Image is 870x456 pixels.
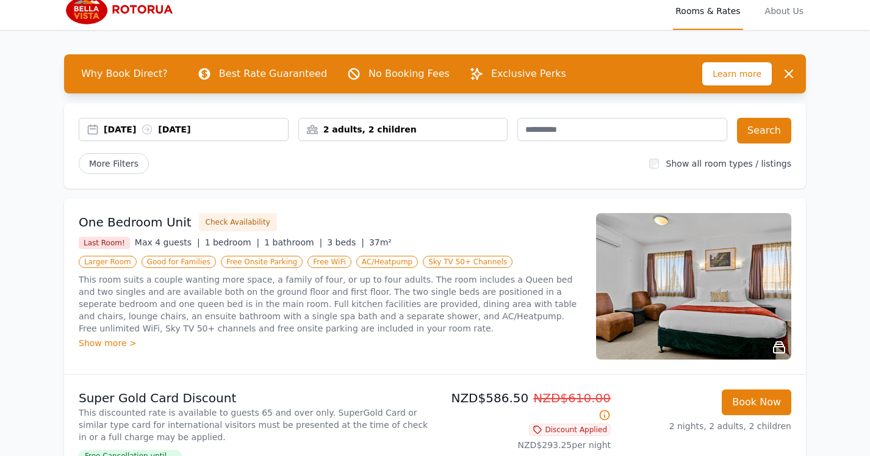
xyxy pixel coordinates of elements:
p: 2 nights, 2 adults, 2 children [620,420,791,432]
span: Learn more [702,62,772,85]
button: Check Availability [199,213,277,231]
p: Exclusive Perks [491,67,566,81]
span: 1 bedroom | [205,237,260,247]
p: NZD$586.50 [440,389,611,424]
span: Sky TV 50+ Channels [423,256,512,268]
p: Super Gold Card Discount [79,389,430,407]
span: Larger Room [79,256,137,268]
p: This discounted rate is available to guests 65 and over only. SuperGold Card or similar type card... [79,407,430,443]
span: Good for Families [142,256,216,268]
h3: One Bedroom Unit [79,214,192,231]
div: [DATE] [DATE] [104,123,288,136]
span: NZD$610.00 [533,391,611,405]
span: Free Onsite Parking [221,256,303,268]
button: Book Now [722,389,791,415]
span: More Filters [79,153,149,174]
span: 37m² [369,237,392,247]
p: Best Rate Guaranteed [219,67,327,81]
span: Why Book Direct? [71,62,178,86]
span: Free WiFi [307,256,351,268]
div: 2 adults, 2 children [299,123,508,136]
p: This room suits a couple wanting more space, a family of four, or up to four adults. The room inc... [79,273,581,335]
p: NZD$293.25 per night [440,439,611,451]
span: AC/Heatpump [356,256,418,268]
label: Show all room types / listings [666,159,791,168]
span: 3 beds | [327,237,364,247]
span: 1 bathroom | [264,237,322,247]
div: Show more > [79,337,581,349]
span: Discount Applied [529,424,611,436]
button: Search [737,118,791,143]
span: Max 4 guests | [135,237,200,247]
span: Last Room! [79,237,130,249]
p: No Booking Fees [368,67,450,81]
